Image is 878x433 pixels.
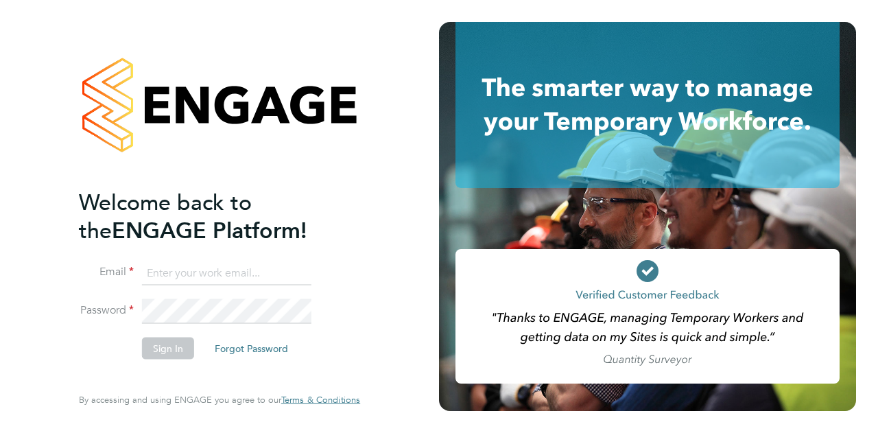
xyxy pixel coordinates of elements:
button: Sign In [142,337,194,359]
a: Terms & Conditions [281,395,360,406]
input: Enter your work email... [142,261,311,285]
h2: ENGAGE Platform! [79,188,346,244]
button: Forgot Password [204,337,299,359]
label: Password [79,303,134,317]
label: Email [79,265,134,279]
span: Welcome back to the [79,189,252,244]
span: By accessing and using ENGAGE you agree to our [79,394,360,406]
